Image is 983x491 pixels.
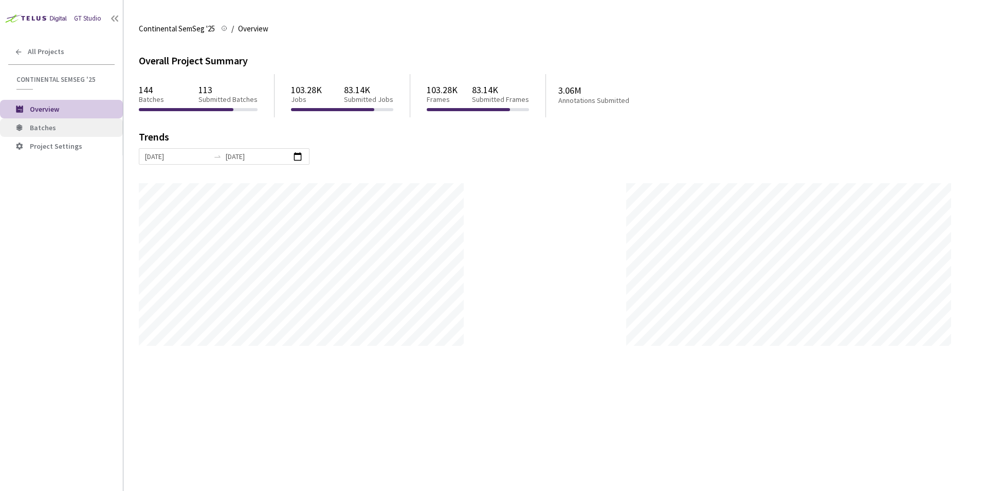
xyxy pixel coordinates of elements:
[213,152,222,161] span: to
[472,84,529,95] p: 83.14K
[472,95,529,104] p: Submitted Frames
[291,84,322,95] p: 103.28K
[198,95,258,104] p: Submitted Batches
[139,95,164,104] p: Batches
[139,84,164,95] p: 144
[145,151,209,162] input: Start date
[344,84,393,95] p: 83.14K
[427,95,458,104] p: Frames
[231,23,234,35] li: /
[198,84,258,95] p: 113
[139,54,968,68] div: Overall Project Summary
[139,132,953,148] div: Trends
[291,95,322,104] p: Jobs
[139,23,215,35] span: Continental SemSeg '25
[427,84,458,95] p: 103.28K
[558,96,669,105] p: Annotations Submitted
[238,23,268,35] span: Overview
[30,142,82,151] span: Project Settings
[30,104,59,114] span: Overview
[558,85,669,96] p: 3.06M
[16,75,108,84] span: Continental SemSeg '25
[226,151,290,162] input: End date
[344,95,393,104] p: Submitted Jobs
[28,47,64,56] span: All Projects
[213,152,222,161] span: swap-right
[30,123,56,132] span: Batches
[74,14,101,24] div: GT Studio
